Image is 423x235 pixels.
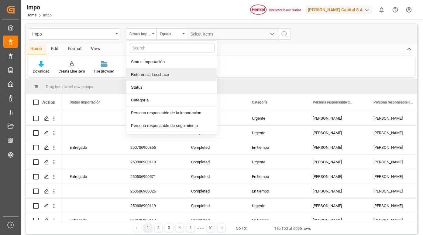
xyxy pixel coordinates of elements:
[160,30,181,37] div: Equals
[129,43,215,53] input: Search
[26,3,52,12] div: Impo
[123,199,184,213] div: 250806900119
[245,155,305,169] div: Urgente
[26,44,46,54] div: Home
[123,155,184,169] div: 250806900119
[245,111,305,125] div: Urgente
[126,68,217,81] div: Referencia Leschaco
[245,184,305,198] div: En tiempo
[184,199,245,213] div: Completed
[63,44,86,54] div: Format
[26,13,36,17] a: Home
[197,226,204,230] div: ● ● ●
[305,140,366,155] div: [PERSON_NAME]
[123,111,184,125] div: 250806900119
[26,140,62,155] div: Press SPACE to select this row.
[123,140,184,155] div: 250706900855
[70,141,116,155] div: Entregado
[373,100,414,104] span: Persona responsable de seguimiento
[59,69,85,74] div: Create Line item
[245,213,305,227] div: En tiempo
[245,169,305,184] div: En tiempo
[70,100,101,104] span: Status Importación
[46,84,93,89] span: Drag here to set row groups
[305,199,366,213] div: [PERSON_NAME]
[184,140,245,155] div: Completed
[305,184,366,198] div: [PERSON_NAME]
[26,126,62,140] div: Press SPACE to select this row.
[156,28,187,40] button: open menu
[245,140,305,155] div: En tiempo
[305,155,366,169] div: [PERSON_NAME]
[70,170,116,184] div: Entregado
[207,224,215,232] div: 61
[123,213,184,227] div: 250606900467
[126,56,217,68] div: Status Importación
[123,126,184,140] div: 250806900119
[42,100,55,105] div: Action
[129,30,150,37] div: Status Importación
[46,44,63,54] div: Edit
[313,100,353,104] span: Persona responsable de la importacion
[123,184,184,198] div: 250606900026
[305,111,366,125] div: [PERSON_NAME]
[26,169,62,184] div: Press SPACE to select this row.
[126,119,217,132] div: Persona responsable de seguimiento
[305,5,372,14] div: [PERSON_NAME] Capital S.A
[187,224,194,232] div: 5
[165,224,173,232] div: 3
[126,94,217,107] div: Categoría
[26,199,62,213] div: Press SPACE to select this row.
[86,44,105,54] div: View
[375,3,388,17] button: show 0 new notifications
[126,81,217,94] div: Status
[184,184,245,198] div: Completed
[184,213,245,227] div: Completed
[236,225,247,231] div: Go To:
[184,155,245,169] div: Completed
[305,213,366,227] div: [PERSON_NAME]
[184,169,245,184] div: Completed
[191,32,216,36] span: Select Items
[144,224,152,232] div: 1
[245,199,305,213] div: Urgente
[126,132,217,145] div: Aduana de entrada
[33,69,50,74] div: Download
[126,28,156,40] button: close menu
[32,30,113,37] div: Impo
[26,184,62,199] div: Press SPACE to select this row.
[305,4,375,15] button: [PERSON_NAME] Capital S.A
[26,213,62,228] div: Press SPACE to select this row.
[29,28,120,40] button: open menu
[278,28,291,40] button: search button
[123,169,184,184] div: 250506900571
[126,107,217,119] div: Persona responsable de la importacion
[250,5,301,15] img: Henkel%20logo.jpg_1689854090.jpg
[305,169,366,184] div: [PERSON_NAME]
[187,28,278,40] button: open menu
[70,213,116,227] div: Entregado
[176,224,184,232] div: 4
[26,111,62,126] div: Press SPACE to select this row.
[26,155,62,169] div: Press SPACE to select this row.
[388,3,402,17] button: Help Center
[252,100,267,104] span: Categoría
[94,69,114,74] div: File Browser
[155,224,162,232] div: 2
[274,226,311,232] div: 1 to 100 of 6095 rows
[305,126,366,140] div: [PERSON_NAME]
[245,126,305,140] div: Urgente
